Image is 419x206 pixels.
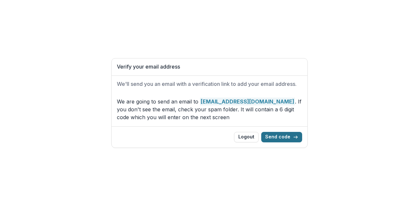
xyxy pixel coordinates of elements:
[261,132,302,142] button: Send code
[200,98,295,105] strong: [EMAIL_ADDRESS][DOMAIN_NAME]
[117,64,302,70] h1: Verify your email address
[234,132,259,142] button: Logout
[117,98,302,121] p: We are going to send an email to . If you don't see the email, check your spam folder. It will co...
[117,81,302,87] h2: We'll send you an email with a verification link to add your email address.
